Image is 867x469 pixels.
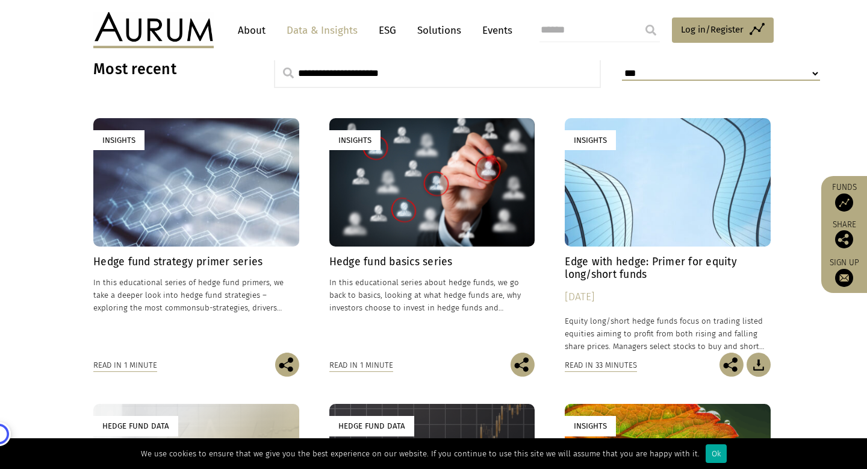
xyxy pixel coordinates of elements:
div: Share [827,221,861,248]
div: Hedge Fund Data [93,416,178,436]
div: Ok [706,444,727,463]
img: search.svg [283,68,294,78]
div: Insights [565,130,616,150]
a: Events [476,19,512,42]
a: Data & Insights [281,19,364,42]
img: Sign up to our newsletter [835,269,853,287]
h3: Most recent [93,60,244,78]
img: Download Article [747,353,771,377]
a: About [232,19,272,42]
a: Insights Hedge fund strategy primer series In this educational series of hedge fund primers, we t... [93,118,299,353]
a: ESG [373,19,402,42]
div: Hedge Fund Data [329,416,414,436]
span: Log in/Register [681,22,744,37]
p: Equity long/short hedge funds focus on trading listed equities aiming to profit from both rising ... [565,315,771,353]
h4: Edge with hedge: Primer for equity long/short funds [565,256,771,281]
h4: Hedge fund basics series [329,256,535,268]
p: In this educational series about hedge funds, we go back to basics, looking at what hedge funds a... [329,276,535,314]
a: Insights Edge with hedge: Primer for equity long/short funds [DATE] Equity long/short hedge funds... [565,118,771,353]
img: Share this post [275,353,299,377]
a: Solutions [411,19,467,42]
div: Insights [93,130,144,150]
div: Read in 1 minute [329,359,393,372]
div: Insights [565,416,616,436]
p: In this educational series of hedge fund primers, we take a deeper look into hedge fund strategie... [93,276,299,314]
a: Insights Hedge fund basics series In this educational series about hedge funds, we go back to bas... [329,118,535,353]
div: [DATE] [565,289,771,306]
img: Share this post [511,353,535,377]
div: Insights [329,130,381,150]
div: Read in 1 minute [93,359,157,372]
div: Read in 33 minutes [565,359,637,372]
img: Aurum [93,12,214,48]
input: Submit [639,18,663,42]
img: Share this post [835,230,853,248]
a: Sign up [827,257,861,287]
a: Funds [827,182,861,212]
img: Access Funds [835,194,853,212]
span: sub-strategies [196,303,248,312]
h4: Hedge fund strategy primer series [93,256,299,268]
a: Log in/Register [672,17,774,43]
img: Share this post [719,353,744,377]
